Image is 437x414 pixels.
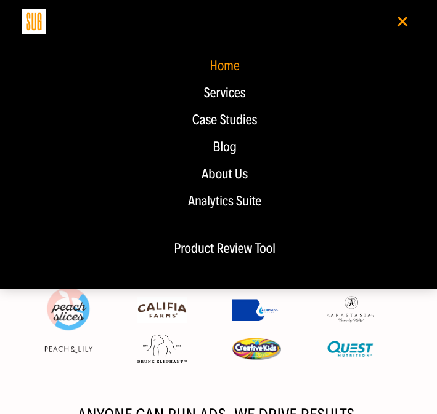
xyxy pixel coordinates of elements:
[28,188,422,215] a: Analytics Suite
[28,79,422,106] a: Services
[28,161,422,188] a: About Us
[28,106,422,133] a: Case Studies
[22,9,46,34] img: Sug
[232,299,281,321] img: Express Water
[34,86,415,100] div: Services
[34,113,415,127] div: Case Studies
[34,58,415,73] div: Home
[137,297,187,323] img: Califia Farms
[232,338,281,360] img: Creative Kids
[137,335,187,363] img: Drunk Elephant
[391,10,415,32] button: Toggle navigation
[44,345,93,354] img: Peach & Lily
[34,167,415,181] div: About Us
[28,133,422,161] a: Blog
[34,140,415,154] div: Blog
[44,285,93,334] img: Peach Slices
[325,295,375,325] img: Anastasia Beverly Hills
[325,336,375,362] img: Quest Nutriton
[41,241,409,256] div: Product Review Tool
[34,194,415,209] div: Analytics Suite
[28,233,422,261] a: Product Review Tool
[28,52,422,79] a: Home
